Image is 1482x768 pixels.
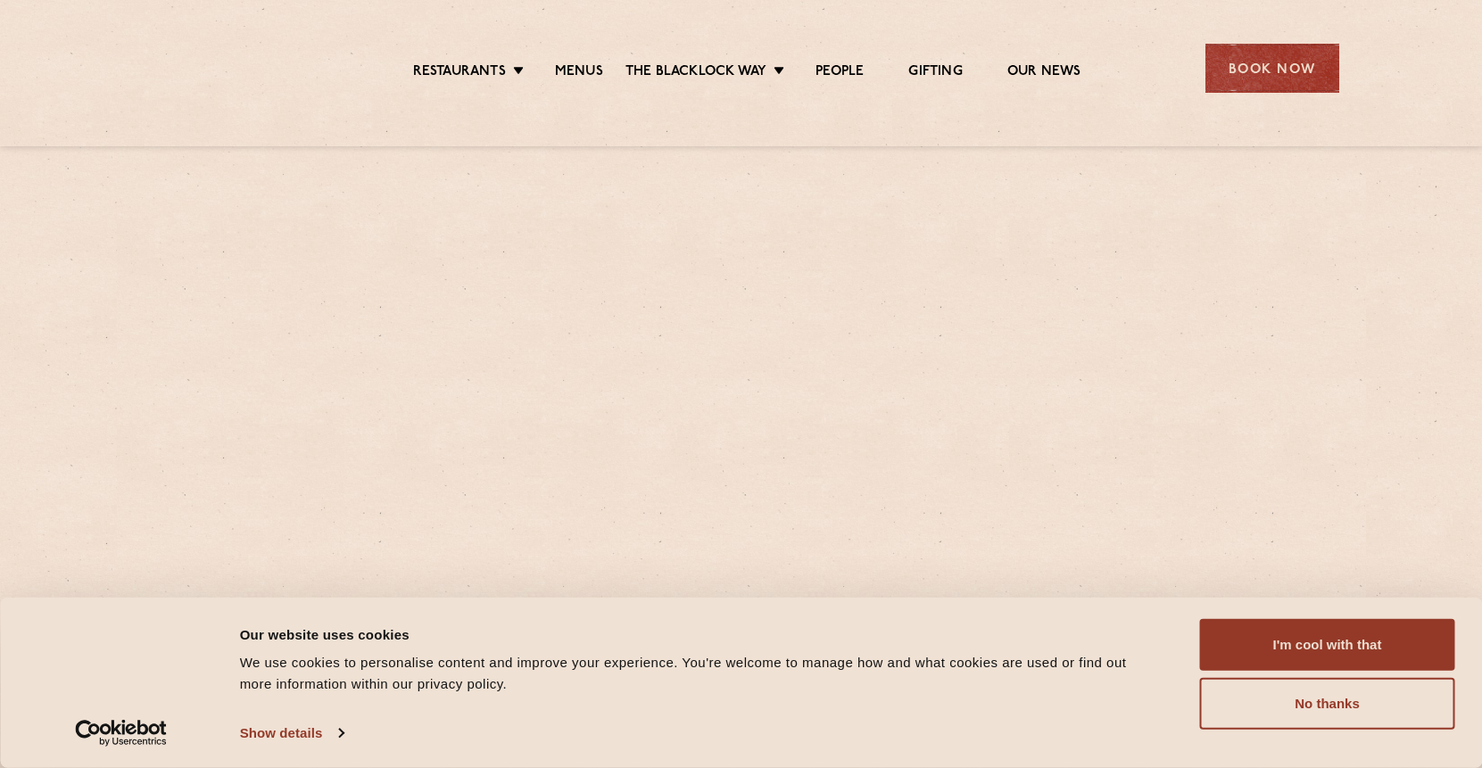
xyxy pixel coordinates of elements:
a: Restaurants [413,63,506,83]
a: The Blacklock Way [625,63,766,83]
a: Usercentrics Cookiebot - opens in a new window [43,720,199,747]
a: Menus [555,63,603,83]
a: Show details [240,720,344,747]
button: No thanks [1200,678,1455,730]
a: People [816,63,864,83]
a: Gifting [908,63,962,83]
div: We use cookies to personalise content and improve your experience. You're welcome to manage how a... [240,652,1160,695]
img: svg%3E [144,17,298,120]
button: I'm cool with that [1200,619,1455,671]
div: Our website uses cookies [240,623,1160,645]
a: Our News [1007,63,1081,83]
div: Book Now [1205,44,1339,93]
